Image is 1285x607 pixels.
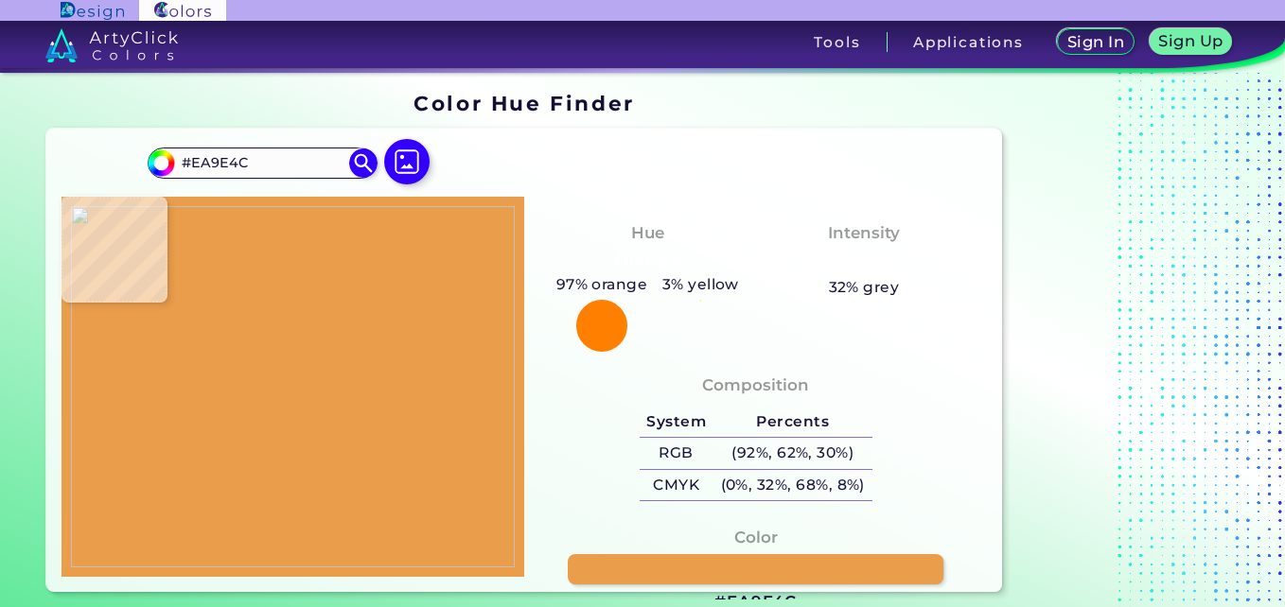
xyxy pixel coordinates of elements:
h5: (92%, 62%, 30%) [713,438,872,469]
img: icon picture [384,139,430,184]
img: icon search [349,148,378,177]
h4: Hue [631,219,664,247]
h5: (0%, 32%, 68%, 8%) [713,470,872,501]
h4: Composition [702,372,809,399]
img: logo_artyclick_colors_white.svg [45,28,179,62]
a: Sign Up [1153,30,1228,54]
h5: 3% yellow [655,272,747,297]
h4: Color [734,524,778,551]
h5: 97% orange [549,272,655,297]
h5: System [640,407,713,438]
h4: Intensity [828,219,900,247]
img: 3d9ac425-7de4-4715-9450-f89cb5019488 [71,206,515,566]
h1: Color Hue Finder [414,89,634,117]
h5: RGB [640,438,713,469]
a: Sign In [1061,30,1130,54]
input: type color.. [174,150,350,176]
h5: Sign Up [1162,34,1221,48]
h3: Orange [607,250,688,272]
h5: CMYK [640,470,713,501]
h3: Medium [819,250,908,272]
h5: Sign In [1070,35,1121,49]
h3: Tools [814,35,860,49]
h5: Percents [713,407,872,438]
h3: Applications [913,35,1024,49]
img: ArtyClick Design logo [61,2,124,20]
h5: 32% grey [829,275,900,300]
